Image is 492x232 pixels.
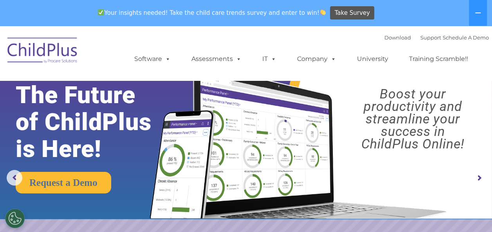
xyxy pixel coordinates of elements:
[420,34,441,41] a: Support
[16,82,173,162] rs-layer: The Future of ChildPlus is Here!
[126,51,178,67] a: Software
[254,51,284,67] a: IT
[335,6,370,20] span: Take Survey
[109,84,142,89] span: Phone number
[109,52,133,57] span: Last name
[384,34,411,41] a: Download
[98,9,104,15] img: ✅
[330,6,374,20] a: Take Survey
[349,51,396,67] a: University
[4,32,82,71] img: ChildPlus by Procare Solutions
[320,9,326,15] img: 👏
[443,34,489,41] a: Schedule A Demo
[16,172,111,193] a: Request a Demo
[340,87,486,150] rs-layer: Boost your productivity and streamline your success in ChildPlus Online!
[95,5,329,20] span: Your insights needed! Take the child care trends survey and enter to win!
[289,51,344,67] a: Company
[384,34,489,41] font: |
[5,209,25,228] button: Cookies Settings
[401,51,476,67] a: Training Scramble!!
[184,51,249,67] a: Assessments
